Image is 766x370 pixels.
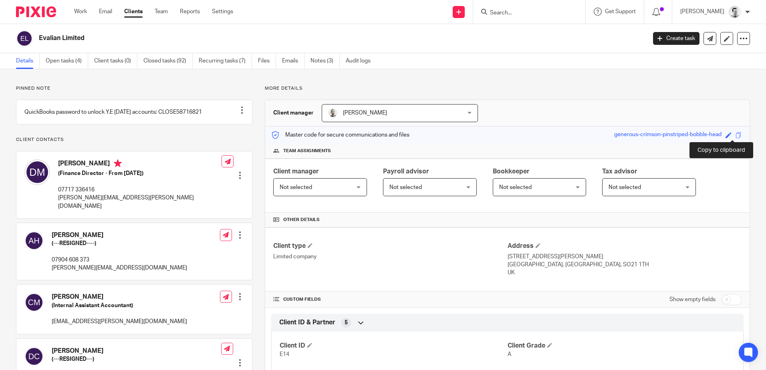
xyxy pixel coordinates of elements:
[614,131,722,140] div: generous-crimson-pinstriped-bobble-head
[265,85,750,92] p: More details
[728,6,741,18] img: Andy_2025.jpg
[279,318,335,327] span: Client ID & Partner
[94,53,137,69] a: Client tasks (0)
[74,8,87,16] a: Work
[58,169,222,177] h5: (Finance Director - From [DATE])
[273,242,507,250] h4: Client type
[143,53,193,69] a: Closed tasks (92)
[24,347,44,366] img: svg%3E
[16,30,33,47] img: svg%3E
[271,131,409,139] p: Master code for secure communications and files
[282,53,304,69] a: Emails
[52,264,187,272] p: [PERSON_NAME][EMAIL_ADDRESS][DOMAIN_NAME]
[52,302,187,310] h5: (Internal Assistant Accountant)
[605,9,636,14] span: Get Support
[389,185,422,190] span: Not selected
[16,6,56,17] img: Pixie
[39,34,520,42] h2: Evalian Limited
[345,319,348,327] span: 5
[212,8,233,16] a: Settings
[602,168,637,175] span: Tax advisor
[52,355,221,363] h5: (---RESIGNED---)
[24,231,44,250] img: svg%3E
[508,253,742,261] p: [STREET_ADDRESS][PERSON_NAME]
[343,110,387,116] span: [PERSON_NAME]
[489,10,561,17] input: Search
[46,53,88,69] a: Open tasks (4)
[199,53,252,69] a: Recurring tasks (7)
[273,253,507,261] p: Limited company
[52,347,221,355] h4: [PERSON_NAME]
[310,53,340,69] a: Notes (3)
[508,269,742,277] p: UK
[273,109,314,117] h3: Client manager
[280,185,312,190] span: Not selected
[283,217,320,223] span: Other details
[114,159,122,167] i: Primary
[58,186,222,194] p: 07717 336416
[508,242,742,250] h4: Address
[58,194,222,210] p: [PERSON_NAME][EMAIL_ADDRESS][PERSON_NAME][DOMAIN_NAME]
[346,53,377,69] a: Audit logs
[99,8,112,16] a: Email
[24,159,50,185] img: svg%3E
[124,8,143,16] a: Clients
[24,293,44,312] img: svg%3E
[508,261,742,269] p: [GEOGRAPHIC_DATA], [GEOGRAPHIC_DATA], SO21 1TH
[383,168,429,175] span: Payroll advisor
[155,8,168,16] a: Team
[499,185,532,190] span: Not selected
[508,342,735,350] h4: Client Grade
[680,8,724,16] p: [PERSON_NAME]
[58,159,222,169] h4: [PERSON_NAME]
[280,352,289,357] span: E14
[273,296,507,303] h4: CUSTOM FIELDS
[283,148,331,154] span: Team assignments
[493,168,530,175] span: Bookkeeper
[273,168,319,175] span: Client manager
[653,32,699,45] a: Create task
[16,85,252,92] p: Pinned note
[609,185,641,190] span: Not selected
[669,296,716,304] label: Show empty fields
[16,53,40,69] a: Details
[258,53,276,69] a: Files
[52,231,187,239] h4: [PERSON_NAME]
[508,352,511,357] span: A
[52,318,187,326] p: [EMAIL_ADDRESS][PERSON_NAME][DOMAIN_NAME]
[16,137,252,143] p: Client contacts
[180,8,200,16] a: Reports
[280,342,507,350] h4: Client ID
[328,108,338,118] img: PS.png
[52,239,187,247] h5: (---RESIGNED----)
[52,256,187,264] p: 07904 608 373
[52,293,187,301] h4: [PERSON_NAME]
